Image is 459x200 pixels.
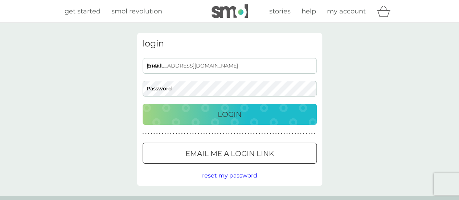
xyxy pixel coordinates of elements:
a: help [302,6,316,17]
p: ● [173,132,174,136]
p: ● [281,132,282,136]
img: smol [212,4,248,18]
p: ● [245,132,246,136]
p: ● [209,132,210,136]
p: ● [295,132,296,136]
a: my account [327,6,366,17]
a: get started [65,6,101,17]
p: ● [145,132,147,136]
button: reset my password [202,171,257,180]
p: ● [223,132,224,136]
a: smol revolution [111,6,162,17]
p: ● [156,132,158,136]
span: get started [65,7,101,15]
span: reset my password [202,172,257,179]
p: ● [153,132,155,136]
p: ● [261,132,263,136]
p: ● [239,132,241,136]
p: ● [143,132,144,136]
p: ● [311,132,313,136]
p: ● [225,132,227,136]
a: stories [269,6,291,17]
p: ● [181,132,183,136]
p: ● [247,132,249,136]
p: ● [278,132,279,136]
button: Login [143,104,317,125]
p: ● [270,132,271,136]
p: ● [275,132,277,136]
p: ● [184,132,185,136]
p: ● [187,132,188,136]
p: ● [176,132,177,136]
p: ● [203,132,205,136]
p: ● [259,132,260,136]
p: ● [283,132,285,136]
div: basket [377,4,395,19]
p: ● [192,132,194,136]
p: Email me a login link [185,148,274,159]
p: ● [286,132,288,136]
p: Login [218,109,242,120]
span: smol revolution [111,7,162,15]
p: ● [214,132,216,136]
span: help [302,7,316,15]
p: ● [300,132,302,136]
p: ● [298,132,299,136]
p: ● [206,132,208,136]
p: ● [267,132,269,136]
p: ● [308,132,310,136]
p: ● [198,132,199,136]
p: ● [231,132,233,136]
p: ● [303,132,304,136]
p: ● [165,132,166,136]
p: ● [228,132,230,136]
span: my account [327,7,366,15]
p: ● [170,132,172,136]
p: ● [212,132,213,136]
p: ● [151,132,152,136]
p: ● [237,132,238,136]
p: ● [292,132,293,136]
p: ● [167,132,169,136]
p: ● [264,132,266,136]
p: ● [253,132,255,136]
h3: login [143,38,317,49]
p: ● [217,132,218,136]
p: ● [306,132,307,136]
p: ● [179,132,180,136]
p: ● [250,132,252,136]
p: ● [242,132,243,136]
p: ● [195,132,196,136]
p: ● [189,132,191,136]
p: ● [289,132,291,136]
p: ● [234,132,235,136]
p: ● [272,132,274,136]
span: stories [269,7,291,15]
p: ● [256,132,257,136]
p: ● [201,132,202,136]
button: Email me a login link [143,143,317,164]
p: ● [314,132,315,136]
p: ● [162,132,163,136]
p: ● [159,132,160,136]
p: ● [220,132,221,136]
p: ● [148,132,149,136]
